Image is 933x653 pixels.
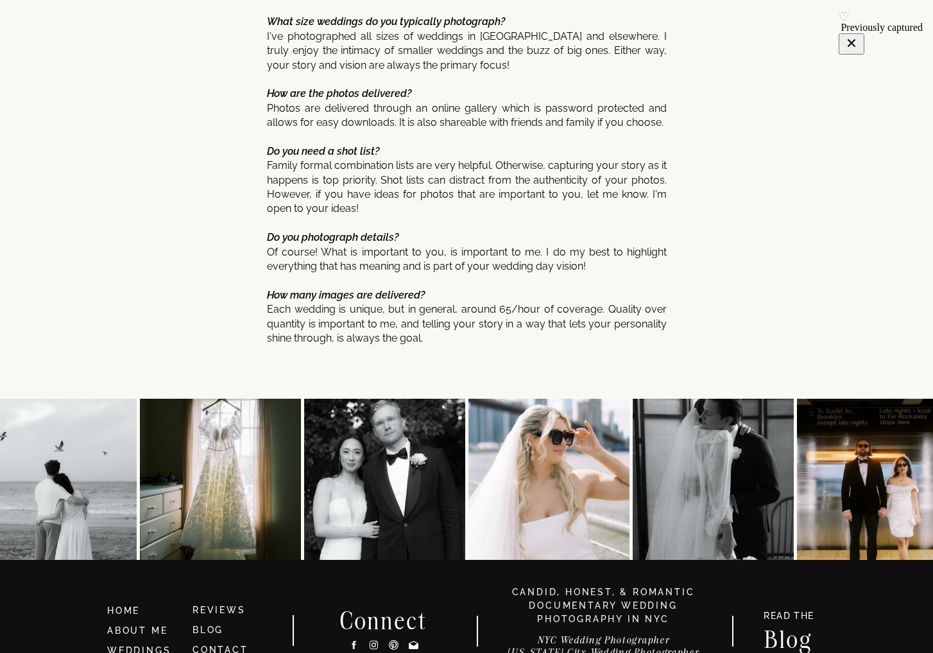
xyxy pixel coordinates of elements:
[107,604,182,618] a: HOME
[267,231,398,243] i: Do you photograph details?
[193,605,246,615] a: REVIEWS
[267,15,505,28] i: What size weddings do you typically photograph?
[267,289,425,301] i: How many images are delivered?
[140,399,301,560] img: Elaine and this dress 🤍🤍🤍
[323,609,444,630] h2: Connect
[107,625,167,636] a: ABOUT ME
[468,399,629,560] img: Dina & Kelvin
[193,625,223,635] a: BLOG
[267,145,379,157] i: Do you need a shot list?
[267,87,411,100] i: How are the photos delivered?
[495,586,711,626] h3: candid, honest, & romantic Documentary Wedding photography in nyc
[633,399,794,560] img: Anna & Felipe — embracing the moment, and the magic follows.
[757,611,821,625] a: READ THE
[304,399,465,560] img: Young and in love in NYC! Dana and Jordan 🤍
[751,628,826,648] a: Blog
